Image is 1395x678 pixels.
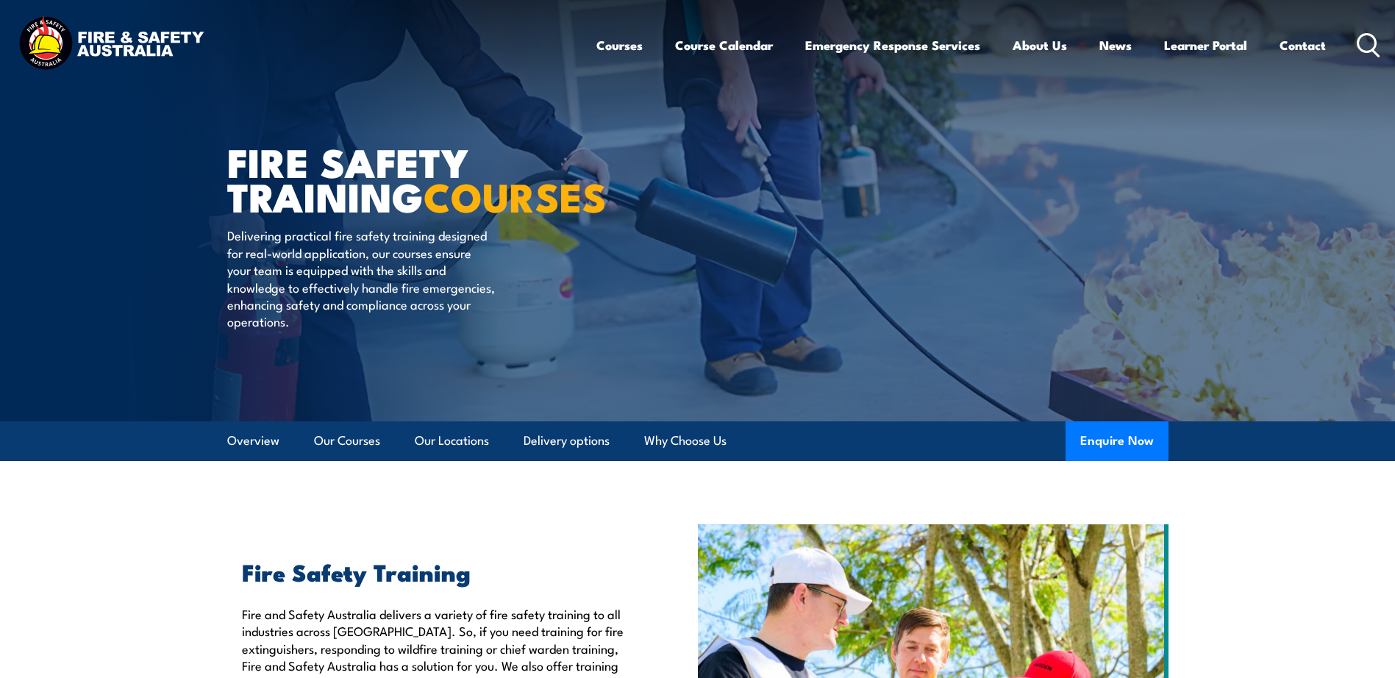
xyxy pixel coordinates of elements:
button: Enquire Now [1066,421,1169,461]
a: Contact [1280,26,1326,65]
a: Course Calendar [675,26,773,65]
a: Our Courses [314,421,380,460]
a: Delivery options [524,421,610,460]
a: Emergency Response Services [805,26,980,65]
h1: FIRE SAFETY TRAINING [227,144,591,213]
p: Delivering practical fire safety training designed for real-world application, our courses ensure... [227,226,496,329]
strong: COURSES [424,165,607,226]
a: Why Choose Us [644,421,727,460]
a: News [1099,26,1132,65]
a: Our Locations [415,421,489,460]
a: About Us [1013,26,1067,65]
a: Courses [596,26,643,65]
a: Overview [227,421,279,460]
a: Learner Portal [1164,26,1247,65]
h2: Fire Safety Training [242,561,630,582]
